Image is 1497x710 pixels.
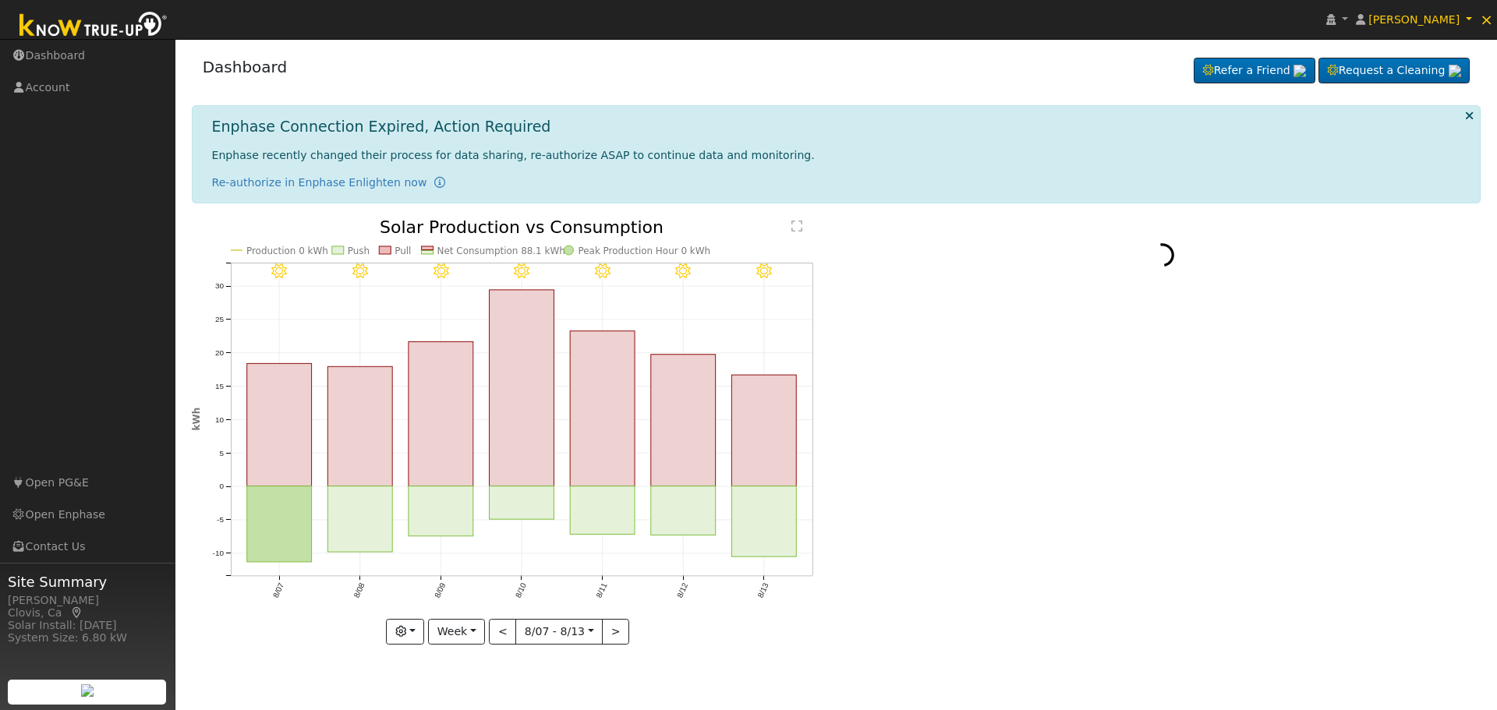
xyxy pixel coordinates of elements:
[1294,65,1306,77] img: retrieve
[81,684,94,697] img: retrieve
[69,606,83,619] a: Map
[8,592,167,609] div: [PERSON_NAME]
[8,571,167,592] span: Site Summary
[212,149,815,161] span: Enphase recently changed their process for data sharing, re-authorize ASAP to continue data and m...
[1194,58,1315,84] a: Refer a Friend
[1449,65,1461,77] img: retrieve
[8,605,167,621] div: Clovis, Ca
[1480,10,1493,29] span: ×
[1368,13,1460,26] span: [PERSON_NAME]
[212,176,427,189] a: Re-authorize in Enphase Enlighten now
[8,617,167,634] div: Solar Install: [DATE]
[212,118,551,136] h1: Enphase Connection Expired, Action Required
[12,9,175,44] img: Know True-Up
[1318,58,1470,84] a: Request a Cleaning
[8,630,167,646] div: System Size: 6.80 kW
[203,58,288,76] a: Dashboard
